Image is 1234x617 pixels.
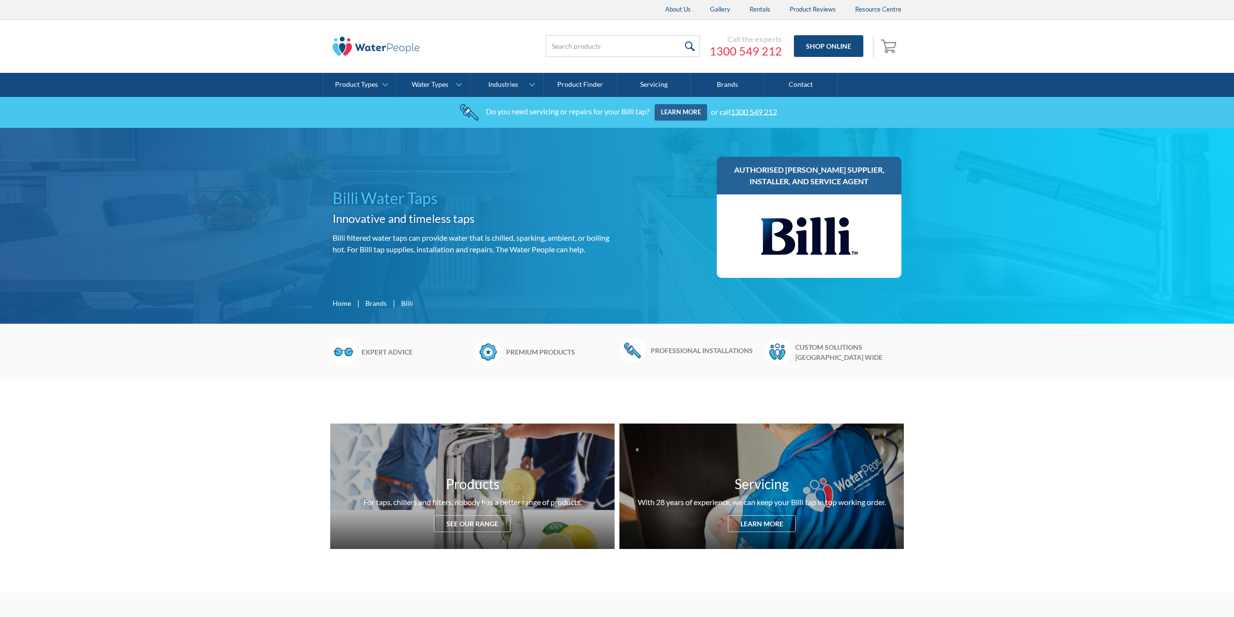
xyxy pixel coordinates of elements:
h6: Custom solutions [GEOGRAPHIC_DATA] wide [795,342,904,362]
div: | [356,297,361,309]
h6: Professional installations [651,345,759,356]
div: Billi [401,298,413,308]
a: Shop Online [794,35,863,57]
a: 1300 549 212 [731,107,777,116]
div: With 28 years of experience, we can keep your Billi tap in top working order. [638,496,886,508]
a: Water Types [397,73,469,97]
h2: Innovative and timeless taps [333,210,613,227]
a: Product Finder [544,73,617,97]
img: Billi [761,204,858,268]
div: Product Types [335,81,378,89]
a: 1300 549 212 [710,44,782,58]
a: Learn more [655,104,707,121]
div: or call [711,107,777,116]
a: Home [333,298,351,308]
a: Contact [764,73,837,97]
input: Search products [546,35,700,57]
h6: Expert advice [362,347,470,357]
div: Water Types [412,81,448,89]
a: Industries [470,73,543,97]
a: ServicingWith 28 years of experience, we can keep your Billi tap in top working order.Learn more [619,424,904,549]
h3: Authorised [PERSON_NAME] supplier, installer, and service agent [726,164,892,187]
a: ProductsFor taps, chillers and filters, nobody has a better range of products.See our range [330,424,615,549]
p: Billi filtered water taps can provide water that is chilled, sparking, ambient, or boiling hot. F... [333,232,613,255]
div: | [391,297,396,309]
a: Brands [365,298,387,308]
img: Waterpeople Symbol [764,338,791,365]
div: Do you need servicing or repairs for your Billi tap? [486,107,649,116]
h1: Billi Water Taps [333,187,613,210]
div: See our range [434,515,511,532]
div: Learn more [728,515,796,532]
img: shopping cart [881,38,899,54]
h3: Products [446,474,499,494]
a: Product Types [323,73,396,97]
a: Open empty cart [878,35,901,58]
img: Glasses [330,338,357,365]
iframe: podium webchat widget prompt [1070,465,1234,581]
div: Industries [488,81,518,89]
div: Call the experts [710,34,782,44]
iframe: podium webchat widget bubble [1138,569,1234,617]
img: Badge [475,338,501,365]
div: For taps, chillers and filters, nobody has a better range of products. [363,496,582,508]
h3: Servicing [735,474,789,494]
img: The Water People [333,37,419,56]
img: Wrench [619,338,646,362]
a: Servicing [617,73,691,97]
h6: Premium products [506,347,615,357]
a: Brands [691,73,764,97]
